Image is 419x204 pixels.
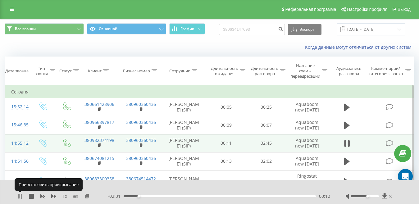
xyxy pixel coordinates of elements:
td: 00:07 [246,116,286,134]
a: 380674514472 [126,176,156,182]
div: Open Intercom Messenger [398,169,413,184]
td: 00:19 [246,170,286,193]
div: Комментарий/категория звонка [367,66,404,76]
td: 00:05 [206,98,246,116]
td: [PERSON_NAME] (SIP) [162,170,206,193]
div: 14:51:56 [11,155,24,167]
div: Приостановить проигрывание [15,178,83,191]
div: Accessibility label [138,195,140,197]
div: 15:46:35 [11,119,24,131]
a: 380960360436 [126,155,156,161]
div: Сотрудник [169,68,190,74]
div: Длительность ожидания [211,66,238,76]
span: Ringostat responsible ma... [295,173,319,190]
td: Aquaboom new [DATE] [286,116,328,134]
td: [PERSON_NAME] (SIP) [162,134,206,152]
a: 380982374198 [84,137,114,143]
td: 00:13 [206,152,246,170]
div: 14:55:12 [11,137,24,149]
td: 02:45 [246,134,286,152]
td: [PERSON_NAME] (SIP) [162,152,206,170]
button: Все звонки [5,23,84,34]
td: 00:09 [206,116,246,134]
a: 380960360436 [126,101,156,107]
a: 380683300358 [84,176,114,182]
a: 380674081215 [84,155,114,161]
span: 00:12 [319,193,330,199]
a: Когда данные могут отличаться от других систем [305,44,414,50]
div: Длительность разговора [251,66,278,76]
div: Дата звонка [5,68,29,74]
div: Accessibility label [366,195,369,197]
td: Сегодня [5,86,414,98]
button: Экспорт [288,24,321,35]
a: 380960360436 [126,119,156,125]
div: 14:27:27 [11,176,24,188]
td: 00:11 [206,134,246,152]
div: Тип звонка [35,66,48,76]
div: 15:52:14 [11,101,24,113]
td: Aquaboom new [DATE] [286,98,328,116]
span: График [180,27,194,31]
td: [PERSON_NAME] (SIP) [162,116,206,134]
td: Aquaboom new [DATE] [286,152,328,170]
button: График [169,23,205,34]
input: Поиск по номеру [219,24,285,35]
a: 380661428906 [84,101,114,107]
span: Настройки профиля [347,7,387,12]
span: - 02:31 [108,193,124,199]
div: Бизнес номер [123,68,150,74]
a: 380960360436 [126,137,156,143]
span: Выход [398,7,411,12]
td: 00:25 [246,98,286,116]
div: Статус [59,68,72,74]
div: Аудиозапись разговора [333,66,365,76]
button: Основной [87,23,166,34]
span: Все звонки [15,26,36,31]
span: Реферальная программа [285,7,336,12]
span: 1 x [62,193,67,199]
div: Клиент [88,68,102,74]
div: Название схемы переадресации [290,63,320,79]
td: 02:02 [246,152,286,170]
td: [PERSON_NAME] (SIP) [162,98,206,116]
a: 380966897817 [84,119,114,125]
td: 00:11 [206,170,246,193]
td: Aquaboom new [DATE] [286,134,328,152]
